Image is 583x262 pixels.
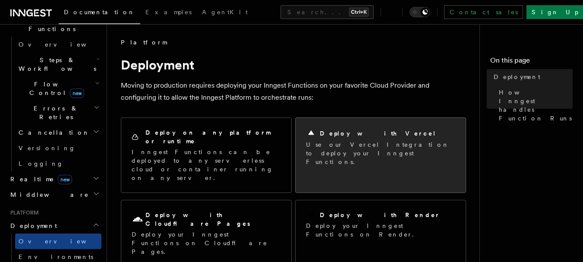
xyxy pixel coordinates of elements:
[132,148,281,182] p: Inngest Functions can be deployed to any serverless cloud or container running on any server.
[15,52,101,76] button: Steps & Workflows
[15,104,94,121] span: Errors & Retries
[132,214,144,226] svg: Cloudflare
[7,16,93,33] span: Inngest Functions
[15,140,101,156] a: Versioning
[145,211,281,228] h2: Deploy with Cloudflare Pages
[410,7,430,17] button: Toggle dark mode
[140,3,197,23] a: Examples
[15,128,90,137] span: Cancellation
[306,140,455,166] p: Use our Vercel Integration to deploy your Inngest Functions.
[59,3,140,24] a: Documentation
[490,69,573,85] a: Deployment
[15,101,101,125] button: Errors & Retries
[145,128,281,145] h2: Deploy on any platform or runtime
[490,55,573,69] h4: On this page
[121,117,292,193] a: Deploy on any platform or runtimeInngest Functions can be deployed to any serverless cloud or con...
[19,160,63,167] span: Logging
[15,125,101,140] button: Cancellation
[7,13,101,37] button: Inngest Functions
[121,38,167,47] span: Platform
[499,88,573,123] span: How Inngest handles Function Runs
[320,211,440,219] h2: Deploy with Render
[7,187,101,202] button: Middleware
[15,76,101,101] button: Flow Controlnew
[19,238,107,245] span: Overview
[7,218,101,234] button: Deployment
[64,9,135,16] span: Documentation
[494,73,540,81] span: Deployment
[7,221,57,230] span: Deployment
[19,41,107,48] span: Overview
[306,221,455,239] p: Deploy your Inngest Functions on Render.
[7,37,101,171] div: Inngest Functions
[197,3,253,23] a: AgentKit
[15,56,96,73] span: Steps & Workflows
[15,80,95,97] span: Flow Control
[7,171,101,187] button: Realtimenew
[202,9,248,16] span: AgentKit
[349,8,369,16] kbd: Ctrl+K
[444,5,523,19] a: Contact sales
[121,57,466,73] h1: Deployment
[280,5,374,19] button: Search...Ctrl+K
[7,209,39,216] span: Platform
[295,117,466,193] a: Deploy with VercelUse our Vercel Integration to deploy your Inngest Functions.
[320,129,436,138] h2: Deploy with Vercel
[7,190,89,199] span: Middleware
[58,175,72,184] span: new
[145,9,192,16] span: Examples
[495,85,573,126] a: How Inngest handles Function Runs
[15,156,101,171] a: Logging
[15,37,101,52] a: Overview
[121,79,466,104] p: Moving to production requires deploying your Inngest Functions on your favorite Cloud Provider an...
[7,175,72,183] span: Realtime
[132,230,281,256] p: Deploy your Inngest Functions on Cloudflare Pages.
[15,234,101,249] a: Overview
[70,88,84,98] span: new
[19,145,76,152] span: Versioning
